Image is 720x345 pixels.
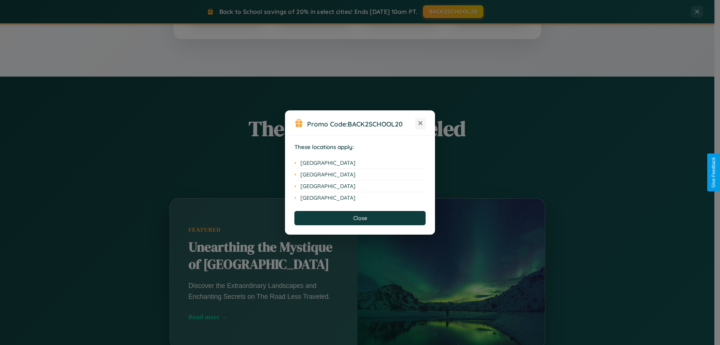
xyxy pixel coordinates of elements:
li: [GEOGRAPHIC_DATA] [294,169,426,181]
h3: Promo Code: [307,120,415,128]
div: Give Feedback [711,157,716,188]
li: [GEOGRAPHIC_DATA] [294,181,426,192]
strong: These locations apply: [294,143,354,151]
li: [GEOGRAPHIC_DATA] [294,157,426,169]
li: [GEOGRAPHIC_DATA] [294,192,426,203]
b: BACK2SCHOOL20 [348,120,403,128]
button: Close [294,211,426,225]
